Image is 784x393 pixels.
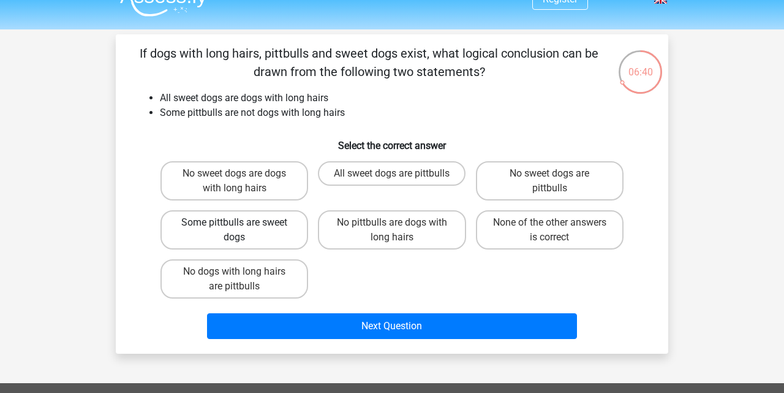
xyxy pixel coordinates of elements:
[476,210,624,250] label: None of the other answers is correct
[160,210,308,250] label: Some pittbulls are sweet dogs
[160,161,308,200] label: No sweet dogs are dogs with long hairs
[160,91,649,105] li: All sweet dogs are dogs with long hairs
[318,210,466,250] label: No pittbulls are dogs with long hairs
[617,49,663,80] div: 06:40
[160,105,649,120] li: Some pittbulls are not dogs with long hairs
[135,44,603,81] p: If dogs with long hairs, pittbulls and sweet dogs exist, what logical conclusion can be drawn fro...
[318,161,466,186] label: All sweet dogs are pittbulls
[476,161,624,200] label: No sweet dogs are pittbulls
[135,130,649,151] h6: Select the correct answer
[160,259,308,299] label: No dogs with long hairs are pittbulls
[207,313,578,339] button: Next Question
